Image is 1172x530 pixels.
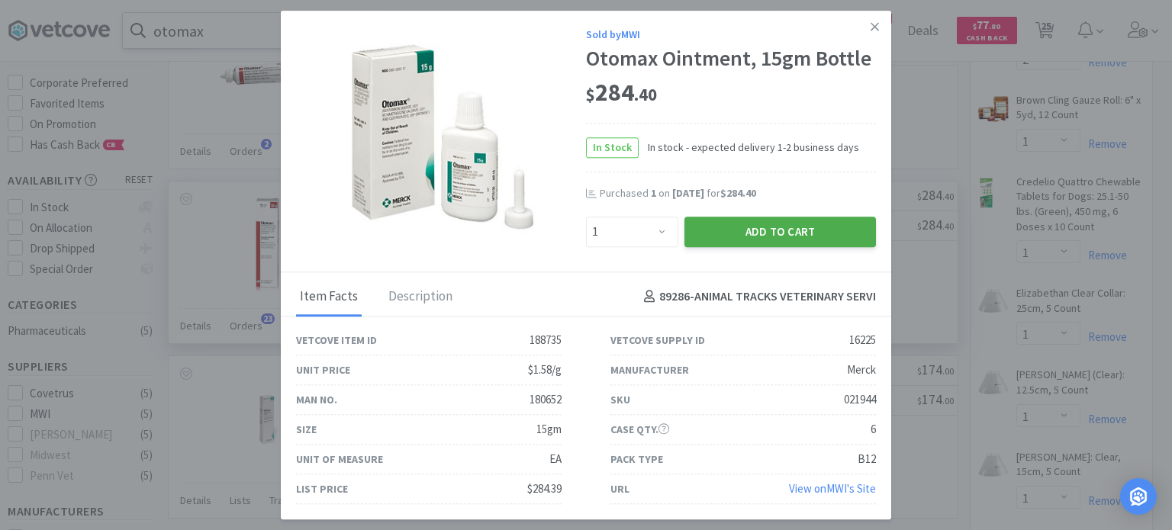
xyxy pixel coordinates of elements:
div: $1.58/g [528,361,562,379]
span: $284.40 [720,186,756,200]
div: Vetcove Supply ID [610,332,705,349]
div: Purchased on for [600,186,876,201]
img: a993e6550d4943e79aee01d0e053efd4_16225.png [339,37,544,236]
span: [DATE] [672,186,704,200]
div: B12 [858,450,876,468]
a: View onMWI's Site [789,481,876,496]
div: Sold by MWI [586,26,876,43]
span: $ [586,85,595,106]
span: In Stock [587,138,638,157]
div: 15gm [536,420,562,438]
span: . 40 [634,85,657,106]
div: Pack Type [610,451,663,467]
div: List Price [296,480,348,497]
div: Unit Price [296,361,350,378]
div: 180652 [530,390,562,409]
div: Item Facts [296,278,362,316]
div: Case Qty. [610,421,669,438]
span: 284 [586,78,657,108]
div: 16225 [849,331,876,349]
div: Size [296,421,317,438]
button: Add to Cart [684,217,876,247]
div: $284.39 [527,480,562,498]
div: 6 [871,420,876,438]
div: Manufacturer [610,361,689,378]
div: SKU [610,391,630,408]
div: 188735 [530,331,562,349]
span: 1 [651,186,656,200]
div: Otomax Ointment, 15gm Bottle [586,46,876,72]
div: 021944 [844,390,876,409]
span: In stock - expected delivery 1-2 business days [639,140,859,156]
div: Description [385,278,456,316]
div: Merck [847,361,876,379]
div: URL [610,480,629,497]
div: EA [549,450,562,468]
div: Vetcove Item ID [296,332,377,349]
div: Man No. [296,391,337,408]
div: Open Intercom Messenger [1120,478,1157,515]
div: Unit of Measure [296,451,383,467]
h4: 89286 - ANIMAL TRACKS VETERINARY SERVI [638,287,876,307]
